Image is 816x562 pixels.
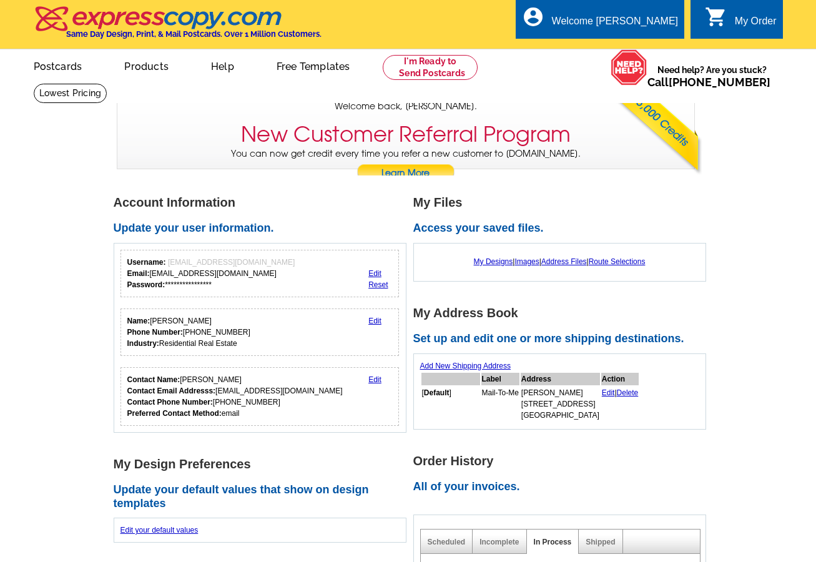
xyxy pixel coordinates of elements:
[617,388,639,397] a: Delete
[521,373,600,385] th: Address
[428,538,466,546] a: Scheduled
[114,196,413,209] h1: Account Information
[117,147,694,183] p: You can now get credit every time you refer a new customer to [DOMAIN_NAME].
[479,538,519,546] a: Incomplete
[127,315,250,349] div: [PERSON_NAME] [PHONE_NUMBER] Residential Real Estate
[514,257,539,266] a: Images
[120,308,400,356] div: Your personal details.
[420,250,699,274] div: | | |
[589,257,646,266] a: Route Selections
[127,375,180,384] strong: Contact Name:
[611,49,647,86] img: help
[120,250,400,297] div: Your login information.
[14,51,102,80] a: Postcards
[601,387,639,421] td: |
[34,15,322,39] a: Same Day Design, Print, & Mail Postcards. Over 1 Million Customers.
[120,526,199,535] a: Edit your default values
[127,398,213,407] strong: Contact Phone Number:
[413,196,713,209] h1: My Files
[413,480,713,494] h2: All of your invoices.
[168,258,295,267] span: [EMAIL_ADDRESS][DOMAIN_NAME]
[647,76,770,89] span: Call
[481,387,519,421] td: Mail-To-Me
[127,374,343,419] div: [PERSON_NAME] [EMAIL_ADDRESS][DOMAIN_NAME] [PHONE_NUMBER] email
[127,328,183,337] strong: Phone Number:
[114,483,413,510] h2: Update your default values that show on design templates
[735,16,777,33] div: My Order
[481,373,519,385] th: Label
[257,51,370,80] a: Free Templates
[104,51,189,80] a: Products
[586,538,615,546] a: Shipped
[413,332,713,346] h2: Set up and edit one or more shipping destinations.
[669,76,770,89] a: [PHONE_NUMBER]
[413,222,713,235] h2: Access your saved files.
[413,455,713,468] h1: Order History
[368,269,381,278] a: Edit
[114,458,413,471] h1: My Design Preferences
[474,257,513,266] a: My Designs
[541,257,587,266] a: Address Files
[356,164,455,183] a: Learn More
[368,375,381,384] a: Edit
[114,222,413,235] h2: Update your user information.
[127,317,150,325] strong: Name:
[705,6,727,28] i: shopping_cart
[127,339,159,348] strong: Industry:
[127,409,222,418] strong: Preferred Contact Method:
[705,14,777,29] a: shopping_cart My Order
[66,29,322,39] h4: Same Day Design, Print, & Mail Postcards. Over 1 Million Customers.
[424,388,450,397] b: Default
[127,280,165,289] strong: Password:
[368,317,381,325] a: Edit
[127,258,166,267] strong: Username:
[120,367,400,426] div: Who should we contact regarding order issues?
[522,6,544,28] i: account_circle
[534,538,572,546] a: In Process
[647,64,777,89] span: Need help? Are you stuck?
[420,362,511,370] a: Add New Shipping Address
[368,280,388,289] a: Reset
[191,51,254,80] a: Help
[521,387,600,421] td: [PERSON_NAME] [STREET_ADDRESS] [GEOGRAPHIC_DATA]
[602,388,615,397] a: Edit
[241,122,571,147] h3: New Customer Referral Program
[127,387,216,395] strong: Contact Email Addresss:
[335,100,477,113] span: Welcome back, [PERSON_NAME].
[421,387,480,421] td: [ ]
[601,373,639,385] th: Action
[127,269,150,278] strong: Email:
[413,307,713,320] h1: My Address Book
[552,16,678,33] div: Welcome [PERSON_NAME]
